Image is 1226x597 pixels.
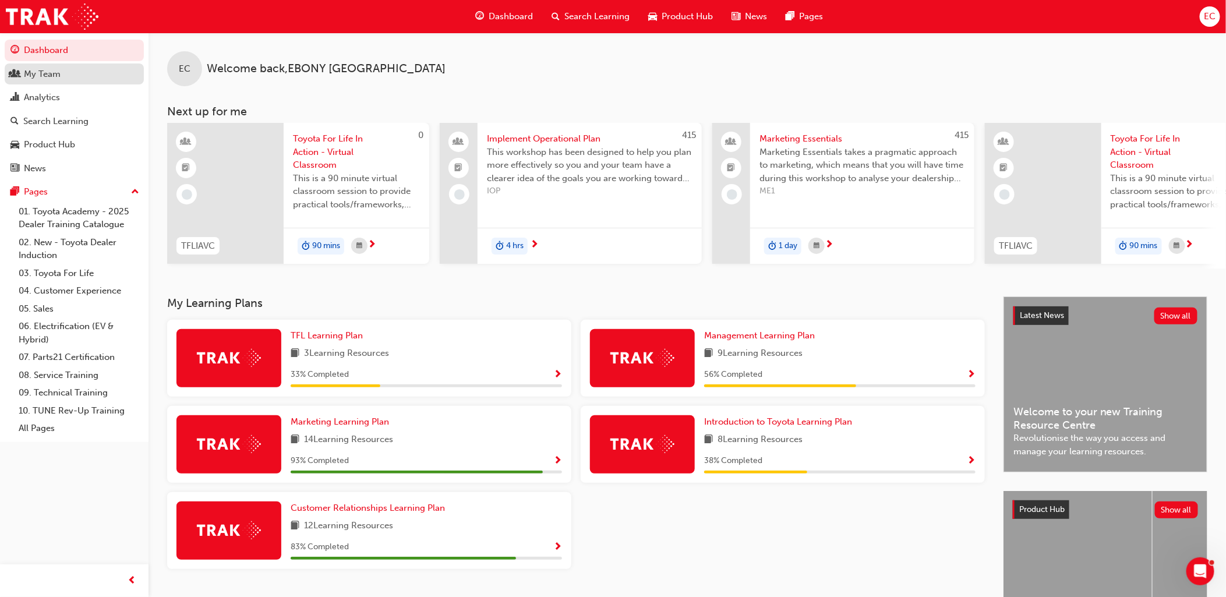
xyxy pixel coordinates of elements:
[14,402,144,420] a: 10. TUNE Rev-Up Training
[182,189,192,200] span: learningRecordVerb_NONE-icon
[5,63,144,85] a: My Team
[10,116,19,127] span: search-icon
[24,138,75,151] div: Product Hub
[24,91,60,104] div: Analytics
[1174,239,1180,253] span: calendar-icon
[814,239,819,253] span: calendar-icon
[564,10,630,23] span: Search Learning
[610,435,674,453] img: Trak
[704,368,762,381] span: 56 % Completed
[128,574,137,588] span: prev-icon
[302,239,310,254] span: duration-icon
[312,239,340,253] span: 90 mins
[291,329,368,342] a: TFL Learning Plan
[967,456,976,467] span: Show Progress
[14,384,144,402] a: 09. Technical Training
[291,501,450,515] a: Customer Relationships Learning Plan
[682,130,696,140] span: 415
[610,349,674,367] img: Trak
[291,416,389,427] span: Marketing Learning Plan
[291,330,363,341] span: TFL Learning Plan
[732,9,740,24] span: news-icon
[167,123,429,264] a: 0TFLIAVCToyota For Life In Action - Virtual ClassroomThis is a 90 minute virtual classroom sessio...
[14,348,144,366] a: 07. Parts21 Certification
[722,5,776,29] a: news-iconNews
[704,347,713,361] span: book-icon
[291,433,299,447] span: book-icon
[14,317,144,348] a: 06. Electrification (EV & Hybrid)
[304,347,389,361] span: 3 Learning Resources
[1000,135,1008,150] span: learningResourceType_INSTRUCTOR_LED-icon
[1185,240,1194,250] span: next-icon
[553,542,562,553] span: Show Progress
[955,130,969,140] span: 415
[10,187,19,197] span: pages-icon
[14,419,144,437] a: All Pages
[6,3,98,30] img: Trak
[1020,310,1064,320] span: Latest News
[542,5,639,29] a: search-iconSearch Learning
[553,540,562,554] button: Show Progress
[10,140,19,150] span: car-icon
[1013,405,1197,432] span: Welcome to your new Training Resource Centre
[291,503,445,513] span: Customer Relationships Learning Plan
[14,264,144,282] a: 03. Toyota For Life
[291,519,299,534] span: book-icon
[368,240,376,250] span: next-icon
[10,93,19,103] span: chart-icon
[530,240,539,250] span: next-icon
[1204,10,1216,23] span: EC
[727,135,736,150] span: people-icon
[487,132,693,146] span: Implement Operational Plan
[786,9,794,24] span: pages-icon
[23,115,89,128] div: Search Learning
[1004,296,1207,472] a: Latest NewsShow allWelcome to your new Training Resource CentreRevolutionise the way you access a...
[14,203,144,234] a: 01. Toyota Academy - 2025 Dealer Training Catalogue
[704,433,713,447] span: book-icon
[759,146,965,185] span: Marketing Essentials takes a pragmatic approach to marketing, which means that you will have time...
[182,135,190,150] span: learningResourceType_INSTRUCTOR_LED-icon
[149,105,1226,118] h3: Next up for me
[24,162,46,175] div: News
[1130,239,1158,253] span: 90 mins
[704,454,762,468] span: 38 % Completed
[648,9,657,24] span: car-icon
[1119,239,1128,254] span: duration-icon
[304,519,393,534] span: 12 Learning Resources
[1013,432,1197,458] span: Revolutionise the way you access and manage your learning resources.
[1019,504,1065,514] span: Product Hub
[496,239,504,254] span: duration-icon
[552,9,560,24] span: search-icon
[14,366,144,384] a: 08. Service Training
[356,239,362,253] span: calendar-icon
[10,45,19,56] span: guage-icon
[455,135,463,150] span: people-icon
[291,454,349,468] span: 93 % Completed
[418,130,423,140] span: 0
[5,134,144,156] a: Product Hub
[24,185,48,199] div: Pages
[5,181,144,203] button: Pages
[999,189,1010,200] span: learningRecordVerb_NONE-icon
[197,521,261,539] img: Trak
[967,368,976,382] button: Show Progress
[14,234,144,264] a: 02. New - Toyota Dealer Induction
[304,433,393,447] span: 14 Learning Resources
[779,239,797,253] span: 1 day
[291,415,394,429] a: Marketing Learning Plan
[466,5,542,29] a: guage-iconDashboard
[489,10,533,23] span: Dashboard
[440,123,702,264] a: 415Implement Operational PlanThis workshop has been designed to help you plan more effectively so...
[704,415,857,429] a: Introduction to Toyota Learning Plan
[799,10,823,23] span: Pages
[704,329,819,342] a: Management Learning Plan
[704,416,852,427] span: Introduction to Toyota Learning Plan
[704,330,815,341] span: Management Learning Plan
[999,239,1033,253] span: TFLIAVC
[553,370,562,380] span: Show Progress
[291,541,349,554] span: 83 % Completed
[5,87,144,108] a: Analytics
[662,10,713,23] span: Product Hub
[179,62,190,76] span: EC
